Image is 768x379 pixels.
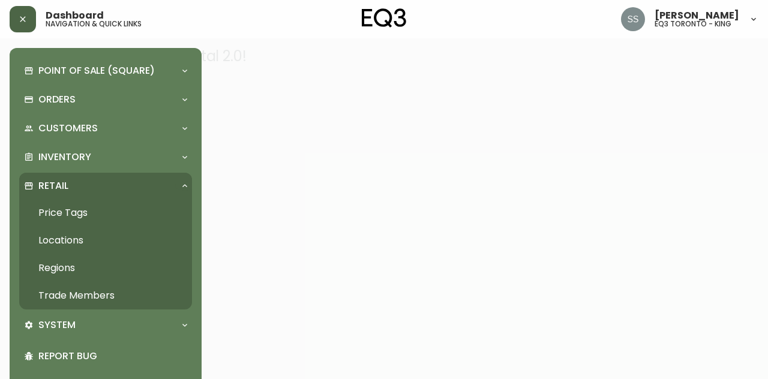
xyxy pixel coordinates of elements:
[46,11,104,20] span: Dashboard
[655,20,731,28] h5: eq3 toronto - king
[38,318,76,332] p: System
[19,254,192,282] a: Regions
[19,173,192,199] div: Retail
[19,144,192,170] div: Inventory
[38,151,91,164] p: Inventory
[46,20,142,28] h5: navigation & quick links
[19,341,192,372] div: Report Bug
[655,11,739,20] span: [PERSON_NAME]
[38,179,68,192] p: Retail
[621,7,645,31] img: f1b6f2cda6f3b51f95337c5892ce6799
[362,8,406,28] img: logo
[19,282,192,309] a: Trade Members
[19,58,192,84] div: Point of Sale (Square)
[19,312,192,338] div: System
[19,115,192,142] div: Customers
[19,227,192,254] a: Locations
[38,64,155,77] p: Point of Sale (Square)
[19,199,192,227] a: Price Tags
[38,350,187,363] p: Report Bug
[38,122,98,135] p: Customers
[19,86,192,113] div: Orders
[38,93,76,106] p: Orders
